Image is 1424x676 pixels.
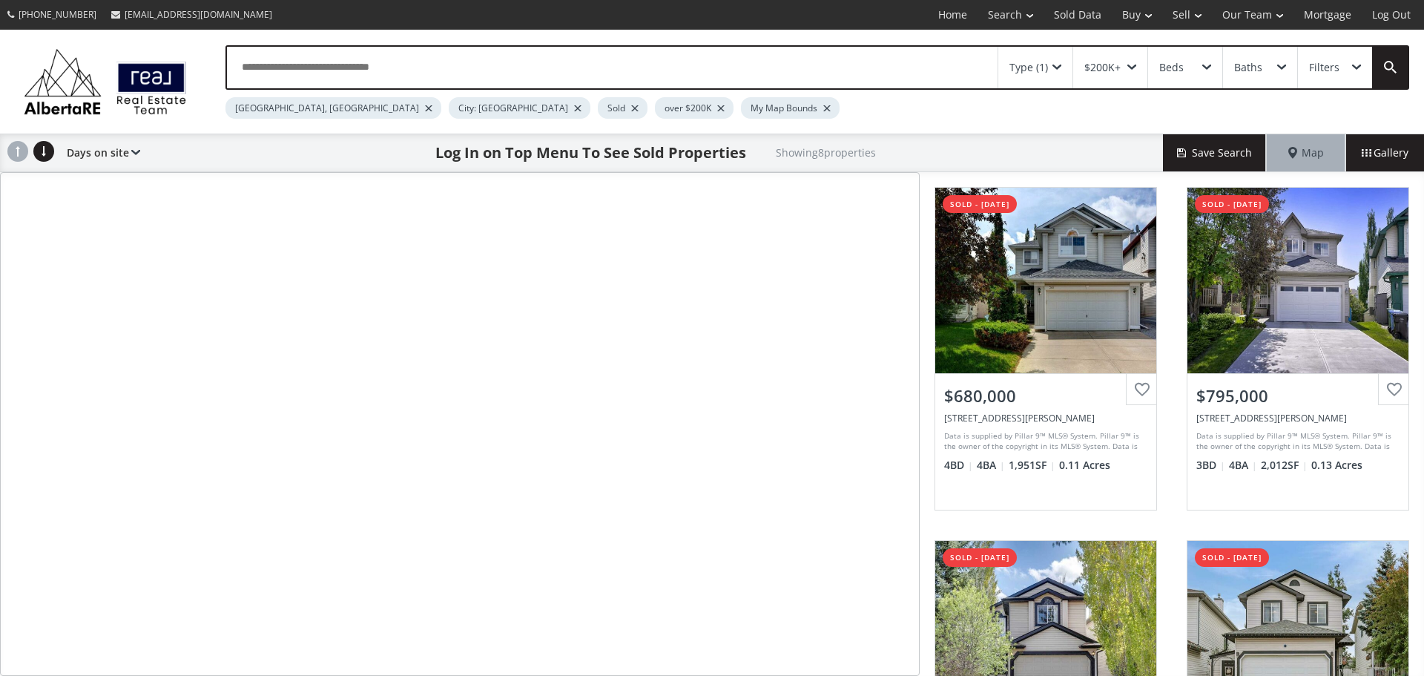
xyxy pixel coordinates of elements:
div: Baths [1234,62,1262,73]
a: sold - [DATE]$680,000[STREET_ADDRESS][PERSON_NAME]Data is supplied by Pillar 9™ MLS® System. Pill... [920,172,1172,525]
span: 4 BD [944,458,973,473]
div: Filters [1309,62,1339,73]
span: Map [1288,145,1324,160]
div: Data is supplied by Pillar 9™ MLS® System. Pillar 9™ is the owner of the copyright in its MLS® Sy... [944,430,1144,453]
div: $680,000 [944,384,1147,407]
div: over $200K [655,97,734,119]
div: Gallery [1345,134,1424,171]
div: Data is supplied by Pillar 9™ MLS® System. Pillar 9™ is the owner of the copyright in its MLS® Sy... [1196,430,1396,453]
span: 0.13 Acres [1311,458,1362,473]
span: [PHONE_NUMBER] [19,8,96,21]
span: 0.11 Acres [1059,458,1110,473]
span: [EMAIL_ADDRESS][DOMAIN_NAME] [125,8,272,21]
h2: Showing 8 properties [776,147,876,158]
a: sold - [DATE]$795,000[STREET_ADDRESS][PERSON_NAME]Data is supplied by Pillar 9™ MLS® System. Pill... [1172,172,1424,525]
span: 1,951 SF [1009,458,1055,473]
img: Logo [16,45,194,119]
div: Beds [1159,62,1184,73]
span: 2,012 SF [1261,458,1308,473]
span: 3 BD [1196,458,1225,473]
div: City: [GEOGRAPHIC_DATA] [449,97,590,119]
div: Type (1) [1009,62,1048,73]
span: 4 BA [977,458,1005,473]
h1: Log In on Top Menu To See Sold Properties [435,142,746,163]
div: $795,000 [1196,384,1400,407]
div: My Map Bounds [741,97,840,119]
div: Map [1267,134,1345,171]
div: [GEOGRAPHIC_DATA], [GEOGRAPHIC_DATA] [225,97,441,119]
div: Sold [598,97,647,119]
button: Save Search [1163,134,1267,171]
div: Days on site [59,134,140,171]
div: 340 Douglas Ridge Green SE, Calgary, AB T2Z 2Z9 [944,412,1147,424]
div: 137 Douglas Ridge Place SE, Calgary, AB T2Z 2T3 [1196,412,1400,424]
span: Gallery [1362,145,1408,160]
span: 4 BA [1229,458,1257,473]
a: [EMAIL_ADDRESS][DOMAIN_NAME] [104,1,280,28]
div: $200K+ [1084,62,1121,73]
